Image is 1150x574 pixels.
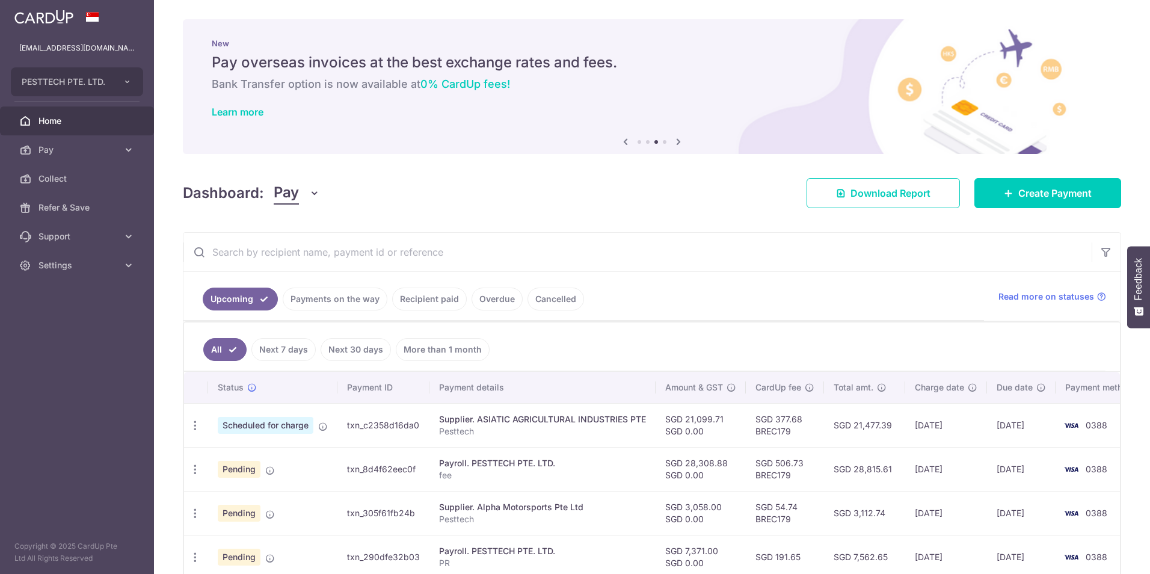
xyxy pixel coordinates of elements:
img: Bank Card [1059,550,1083,564]
td: SGD 21,099.71 SGD 0.00 [656,403,746,447]
a: Payments on the way [283,288,387,310]
th: Payment details [429,372,656,403]
td: SGD 28,308.88 SGD 0.00 [656,447,746,491]
td: SGD 3,112.74 [824,491,905,535]
span: Pending [218,461,260,478]
a: Read more on statuses [998,291,1106,303]
button: PESTTECH PTE. LTD. [11,67,143,96]
p: New [212,39,1092,48]
a: Recipient paid [392,288,467,310]
td: [DATE] [905,403,987,447]
span: Scheduled for charge [218,417,313,434]
p: [EMAIL_ADDRESS][DOMAIN_NAME] [19,42,135,54]
div: Supplier. Alpha Motorsports Pte Ltd [439,501,646,513]
p: fee [439,469,646,481]
span: Read more on statuses [998,291,1094,303]
span: Feedback [1133,258,1144,300]
a: Download Report [807,178,960,208]
span: Create Payment [1018,186,1092,200]
h5: Pay overseas invoices at the best exchange rates and fees. [212,53,1092,72]
input: Search by recipient name, payment id or reference [183,233,1092,271]
td: SGD 3,058.00 SGD 0.00 [656,491,746,535]
p: PR [439,557,646,569]
span: 0388 [1086,508,1107,518]
td: txn_8d4f62eec0f [337,447,429,491]
img: Bank Card [1059,462,1083,477]
h4: Dashboard: [183,182,264,204]
span: Charge date [915,381,964,393]
a: Learn more [212,106,263,118]
th: Payment method [1056,372,1147,403]
span: Download Report [850,186,930,200]
img: International Invoice Banner [183,19,1121,154]
span: Refer & Save [38,202,118,214]
a: More than 1 month [396,338,490,361]
p: Pesttech [439,513,646,525]
td: txn_c2358d16da0 [337,403,429,447]
iframe: Opens a widget where you can find more information [1073,538,1138,568]
span: Status [218,381,244,393]
a: Overdue [472,288,523,310]
span: Support [38,230,118,242]
td: txn_305f61fb24b [337,491,429,535]
td: [DATE] [987,447,1056,491]
span: Pay [274,182,299,205]
a: Next 7 days [251,338,316,361]
td: [DATE] [987,491,1056,535]
span: 0% CardUp fees! [420,78,510,90]
td: SGD 21,477.39 [824,403,905,447]
div: Payroll. PESTTECH PTE. LTD. [439,545,646,557]
td: SGD 506.73 BREC179 [746,447,824,491]
img: CardUp [14,10,73,24]
span: Amount & GST [665,381,723,393]
div: Payroll. PESTTECH PTE. LTD. [439,457,646,469]
a: Create Payment [974,178,1121,208]
td: SGD 28,815.61 [824,447,905,491]
button: Feedback - Show survey [1127,246,1150,328]
td: [DATE] [987,403,1056,447]
td: SGD 377.68 BREC179 [746,403,824,447]
td: [DATE] [905,447,987,491]
th: Payment ID [337,372,429,403]
div: Supplier. ASIATIC AGRICULTURAL INDUSTRIES PTE [439,413,646,425]
a: Cancelled [527,288,584,310]
span: Pending [218,505,260,522]
span: Settings [38,259,118,271]
span: Due date [997,381,1033,393]
span: PESTTECH PTE. LTD. [22,76,111,88]
a: All [203,338,247,361]
span: Pay [38,144,118,156]
span: Collect [38,173,118,185]
img: Bank Card [1059,506,1083,520]
span: 0388 [1086,420,1107,430]
span: Pending [218,549,260,566]
a: Next 30 days [321,338,391,361]
button: Pay [274,182,320,205]
td: SGD 54.74 BREC179 [746,491,824,535]
h6: Bank Transfer option is now available at [212,77,1092,91]
span: Home [38,115,118,127]
p: Pesttech [439,425,646,437]
span: 0388 [1086,464,1107,474]
span: CardUp fee [755,381,801,393]
img: Bank Card [1059,418,1083,433]
td: [DATE] [905,491,987,535]
span: Total amt. [834,381,873,393]
a: Upcoming [203,288,278,310]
